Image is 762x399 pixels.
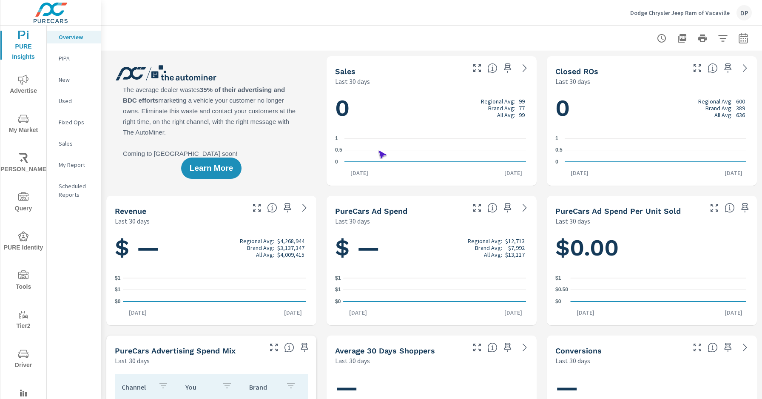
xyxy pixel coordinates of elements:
[555,287,568,293] text: $0.50
[691,341,704,354] button: Make Fullscreen
[555,207,681,215] h5: PureCars Ad Spend Per Unit Sold
[181,158,242,179] button: Learn More
[736,105,745,112] p: 389
[59,54,94,63] p: PIPA
[475,244,502,251] p: Brand Avg:
[555,275,561,281] text: $1
[484,251,502,258] p: All Avg:
[284,342,294,353] span: This table looks at how you compare to the amount of budget you spend per channel as opposed to y...
[498,308,528,317] p: [DATE]
[708,201,721,215] button: Make Fullscreen
[47,95,101,107] div: Used
[481,98,515,105] p: Regional Avg:
[47,158,101,171] div: My Report
[736,5,752,20] div: DP
[555,76,590,86] p: Last 30 days
[115,207,146,215] h5: Revenue
[501,201,515,215] span: Save this to your personalized report
[277,251,304,258] p: $4,009,415
[519,105,525,112] p: 77
[3,231,44,253] span: PURE Identity
[335,159,338,165] text: 0
[335,216,370,226] p: Last 30 days
[518,201,532,215] a: See more details in report
[335,207,407,215] h5: PureCars Ad Spend
[335,76,370,86] p: Last 30 days
[250,201,264,215] button: Make Fullscreen
[59,182,94,199] p: Scheduled Reports
[47,180,101,201] div: Scheduled Reports
[115,299,121,304] text: $0
[714,30,731,47] button: Apply Filters
[59,75,94,84] p: New
[498,169,528,177] p: [DATE]
[267,203,277,213] span: Total sales revenue over the selected date range. [Source: This data is sourced from the dealer’s...
[115,275,121,281] text: $1
[501,341,515,354] span: Save this to your personalized report
[335,275,341,281] text: $1
[3,75,44,96] span: Advertise
[470,201,484,215] button: Make Fullscreen
[738,341,752,354] a: See more details in report
[518,61,532,75] a: See more details in report
[488,105,515,112] p: Brand Avg:
[335,356,370,366] p: Last 30 days
[555,94,748,123] h1: 0
[736,98,745,105] p: 600
[694,30,711,47] button: Print Report
[555,216,590,226] p: Last 30 days
[59,161,94,169] p: My Report
[281,201,294,215] span: Save this to your personalized report
[335,135,338,141] text: 1
[555,356,590,366] p: Last 30 days
[335,147,342,153] text: 0.5
[674,30,691,47] button: "Export Report to PDF"
[249,383,279,391] p: Brand
[691,61,704,75] button: Make Fullscreen
[240,238,274,244] p: Regional Avg:
[47,137,101,150] div: Sales
[555,233,748,262] h1: $0.00
[343,308,373,317] p: [DATE]
[247,244,274,251] p: Brand Avg:
[555,147,563,153] text: 0.5
[47,31,101,43] div: Overview
[335,67,355,76] h5: Sales
[256,251,274,258] p: All Avg:
[335,94,528,123] h1: 0
[59,33,94,41] p: Overview
[487,203,498,213] span: Total cost of media for all PureCars channels for the selected dealership group over the selected...
[738,201,752,215] span: Save this to your personalized report
[719,169,748,177] p: [DATE]
[278,308,308,317] p: [DATE]
[3,192,44,214] span: Query
[497,112,515,118] p: All Avg:
[565,169,594,177] p: [DATE]
[555,67,598,76] h5: Closed ROs
[725,203,735,213] span: Average cost of advertising per each vehicle sold at the dealer over the selected date range. The...
[115,233,308,262] h1: $ —
[555,135,558,141] text: 1
[735,30,752,47] button: Select Date Range
[505,238,525,244] p: $12,713
[3,153,44,175] span: [PERSON_NAME]
[185,383,215,391] p: You
[571,308,600,317] p: [DATE]
[59,118,94,126] p: Fixed Ops
[59,97,94,105] p: Used
[519,98,525,105] p: 99
[555,159,558,165] text: 0
[698,98,733,105] p: Regional Avg:
[335,233,528,262] h1: $ —
[508,244,525,251] p: $7,992
[267,341,281,354] button: Make Fullscreen
[555,299,561,304] text: $0
[123,308,153,317] p: [DATE]
[518,341,532,354] a: See more details in report
[115,287,121,293] text: $1
[47,116,101,129] div: Fixed Ops
[721,341,735,354] span: Save this to your personalized report
[298,201,311,215] a: See more details in report
[335,346,435,355] h5: Average 30 Days Shoppers
[468,238,502,244] p: Regional Avg:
